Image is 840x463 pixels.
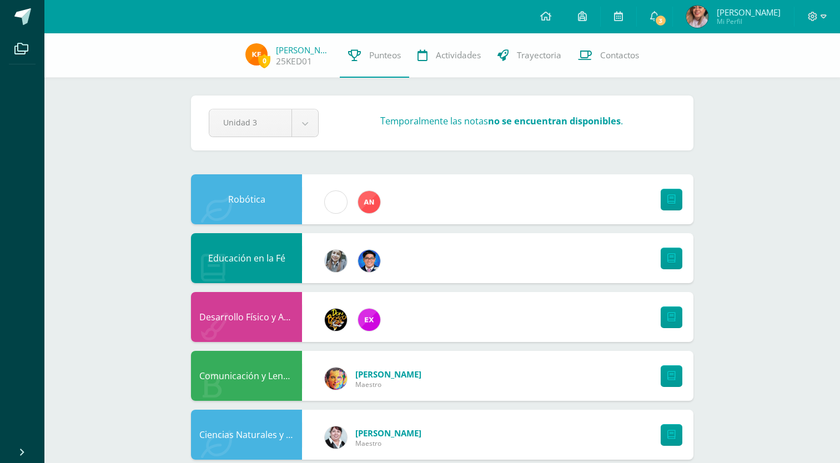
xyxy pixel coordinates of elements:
span: Maestro [355,380,421,389]
img: ce84f7dabd80ed5f5aa83b4480291ac6.png [358,309,380,331]
a: 25KED01 [276,56,312,67]
img: 35a1f8cfe552b0525d1a6bbd90ff6c8c.png [358,191,380,213]
span: Unidad 3 [223,109,278,135]
span: Actividades [436,49,481,61]
span: [PERSON_NAME] [355,369,421,380]
div: Ciencias Naturales y Tecnología [191,410,302,460]
img: fb2acd05efef9a987bec2d7bad0dcce6.png [245,43,268,66]
img: 21dcd0747afb1b787494880446b9b401.png [325,309,347,331]
img: cae4b36d6049cd6b8500bd0f72497672.png [325,191,347,213]
span: [PERSON_NAME] [355,427,421,439]
span: 3 [655,14,667,27]
span: Maestro [355,439,421,448]
div: Educación en la Fé [191,233,302,283]
span: Contactos [600,49,639,61]
img: 34e3044dabca9442df56d2c89d696bde.png [686,6,708,28]
a: Trayectoria [489,33,570,78]
img: cba4c69ace659ae4cf02a5761d9a2473.png [325,250,347,272]
img: 17d5d95429b14b8bb66d77129096e0a8.png [325,426,347,449]
a: Punteos [340,33,409,78]
img: 49d5a75e1ce6d2edc12003b83b1ef316.png [325,368,347,390]
span: Punteos [369,49,401,61]
a: Unidad 3 [209,109,318,137]
a: [PERSON_NAME] [PERSON_NAME] [276,44,331,56]
div: Comunicación y Lenguaje L.1 [191,351,302,401]
div: Robótica [191,174,302,224]
div: Desarrollo Físico y Artístico [191,292,302,342]
span: [PERSON_NAME] [717,7,781,18]
span: 0 [258,54,270,68]
img: 038ac9c5e6207f3bea702a86cda391b3.png [358,250,380,272]
a: Contactos [570,33,647,78]
strong: no se encuentran disponibles [488,115,621,127]
span: Trayectoria [517,49,561,61]
h3: Temporalmente las notas . [380,115,623,127]
a: Actividades [409,33,489,78]
span: Mi Perfil [717,17,781,26]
